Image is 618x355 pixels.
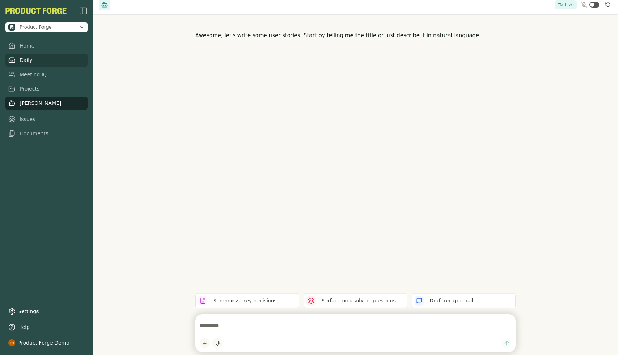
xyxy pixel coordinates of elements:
[604,0,612,9] button: Reset conversation
[412,293,516,308] button: Draft recap email
[565,2,574,8] span: Live
[20,24,52,30] span: Product Forge
[200,338,210,348] button: Add content to chat
[8,339,15,346] img: profile
[430,297,473,305] p: Draft recap email
[5,22,88,32] button: Open organization switcher
[5,82,88,95] a: Projects
[5,113,88,126] a: Issues
[5,127,88,140] a: Documents
[213,297,277,305] p: Summarize key decisions
[212,338,222,348] button: Start dictation
[195,31,516,40] p: Awesome, let's write some user stories. Start by telling me the title or just describe it in natu...
[5,321,88,334] button: Help
[5,8,67,14] img: Product Forge
[322,297,396,305] p: Surface unresolved questions
[502,338,511,348] button: Send message
[5,97,88,110] a: [PERSON_NAME]
[79,6,88,15] img: sidebar
[5,54,88,67] a: Daily
[5,68,88,81] a: Meeting IQ
[5,39,88,52] a: Home
[304,293,408,308] button: Surface unresolved questions
[195,293,299,308] button: Summarize key decisions
[5,8,67,14] button: PF-Logo
[5,336,88,349] button: Product Forge Demo
[5,305,88,318] a: Settings
[8,24,15,31] img: Product Forge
